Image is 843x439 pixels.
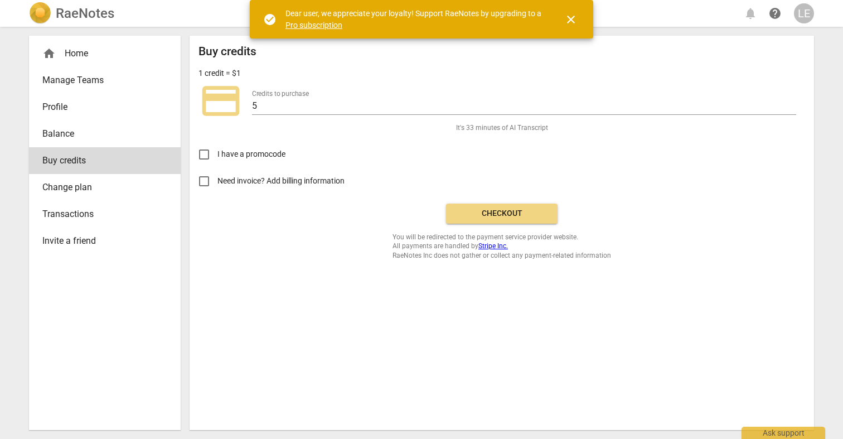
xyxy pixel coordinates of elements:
[29,201,181,228] a: Transactions
[29,120,181,147] a: Balance
[29,67,181,94] a: Manage Teams
[56,6,114,21] h2: RaeNotes
[393,233,611,260] span: You will be redirected to the payment service provider website. All payments are handled by RaeNo...
[285,21,342,30] a: Pro subscription
[765,3,785,23] a: Help
[456,123,548,133] span: It's 33 minutes of AI Transcript
[198,45,256,59] h2: Buy credits
[217,148,285,160] span: I have a promocode
[217,175,346,187] span: Need invoice? Add billing information
[29,94,181,120] a: Profile
[198,67,241,79] p: 1 credit = $1
[29,40,181,67] div: Home
[478,242,508,250] a: Stripe Inc.
[768,7,782,20] span: help
[42,47,56,60] span: home
[42,154,158,167] span: Buy credits
[455,208,549,219] span: Checkout
[558,6,584,33] button: Close
[42,127,158,141] span: Balance
[446,204,558,224] button: Checkout
[564,13,578,26] span: close
[42,100,158,114] span: Profile
[29,2,114,25] a: LogoRaeNotes
[42,234,158,248] span: Invite a friend
[198,79,243,123] span: credit_card
[285,8,544,31] div: Dear user, we appreciate your loyalty! Support RaeNotes by upgrading to a
[42,208,158,221] span: Transactions
[29,147,181,174] a: Buy credits
[42,47,158,60] div: Home
[263,13,277,26] span: check_circle
[794,3,814,23] button: LE
[29,174,181,201] a: Change plan
[29,228,181,254] a: Invite a friend
[742,427,825,439] div: Ask support
[42,181,158,194] span: Change plan
[29,2,51,25] img: Logo
[252,90,309,97] label: Credits to purchase
[42,74,158,87] span: Manage Teams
